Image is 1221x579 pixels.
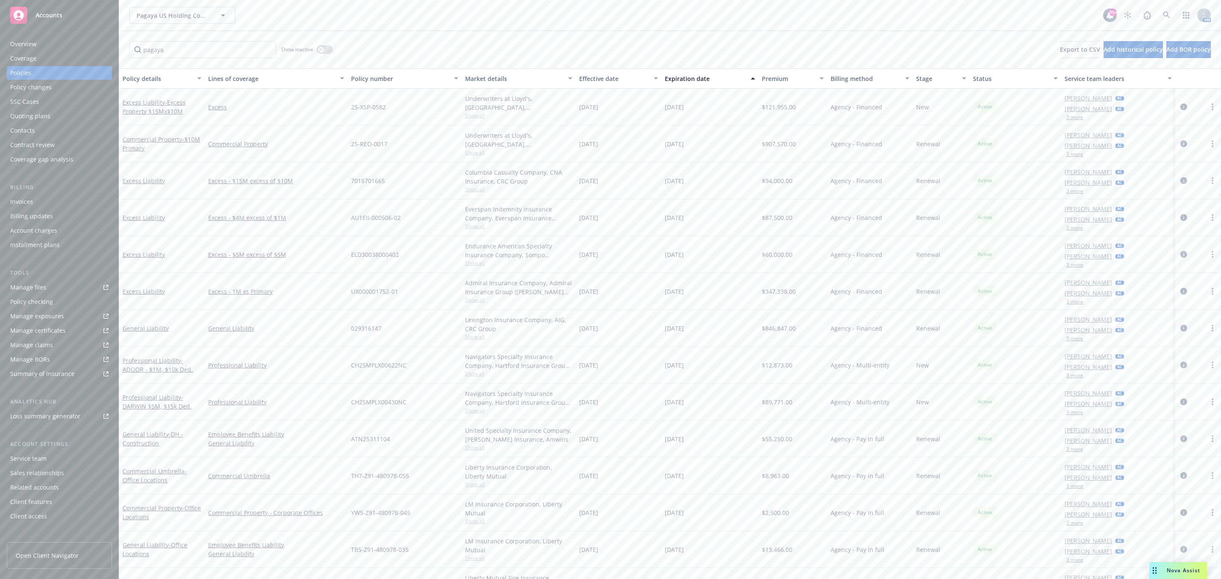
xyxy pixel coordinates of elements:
[10,238,60,252] div: Installment plans
[1166,45,1211,53] span: Add BOR policy
[351,361,407,370] span: CH25MPLX00622NC
[1065,178,1112,187] a: [PERSON_NAME]
[465,259,572,267] span: Show all
[1065,462,1112,471] a: [PERSON_NAME]
[579,139,598,148] span: [DATE]
[7,409,112,423] a: Loss summary generator
[351,398,407,406] span: CH25MPLX00430NC
[1179,323,1189,333] a: circleInformation
[976,435,993,443] span: Active
[976,324,993,332] span: Active
[123,356,193,373] a: Professional Liability
[7,224,112,237] a: Account charges
[1065,241,1112,250] a: [PERSON_NAME]
[976,177,993,184] span: Active
[123,251,165,259] a: Excess Liability
[579,508,598,517] span: [DATE]
[1178,7,1195,24] a: Switch app
[10,224,57,237] div: Account charges
[465,168,572,186] div: Columbia Casualty Company, CNA Insurance, CRC Group
[976,140,993,148] span: Active
[661,68,758,89] button: Expiration date
[208,74,335,83] div: Lines of coverage
[7,81,112,94] a: Policy changes
[579,434,598,443] span: [DATE]
[762,508,789,517] span: $2,500.00
[762,398,792,406] span: $89,771.00
[1207,286,1218,296] a: more
[1179,175,1189,186] a: circleInformation
[916,434,940,443] span: Renewal
[7,183,112,192] div: Billing
[762,471,789,480] span: $8,963.00
[123,177,165,185] a: Excess Liability
[831,287,882,296] span: Agency - Financed
[7,66,112,80] a: Policies
[465,242,572,259] div: Endurance American Specialty Insurance Company, Sompo International, CRC Group
[208,103,344,111] a: Excess
[1207,323,1218,333] a: more
[465,500,572,518] div: LM Insurance Corporation, Liberty Mutual
[1066,152,1083,157] button: 3 more
[916,74,957,83] div: Stage
[762,103,796,111] span: $121,955.00
[916,324,940,333] span: Renewal
[208,324,344,333] a: General Liability
[1119,7,1136,24] a: Stop snowing
[1065,426,1112,434] a: [PERSON_NAME]
[579,250,598,259] span: [DATE]
[1066,484,1083,489] button: 3 more
[665,398,684,406] span: [DATE]
[7,324,112,337] a: Manage certificates
[916,471,940,480] span: Renewal
[976,287,993,295] span: Active
[1179,470,1189,481] a: circleInformation
[10,367,75,381] div: Summary of insurance
[916,103,929,111] span: New
[465,315,572,333] div: Lexington Insurance Company, AIG, CRC Group
[665,324,684,333] span: [DATE]
[762,324,796,333] span: $846,847.00
[762,361,792,370] span: $12,873.00
[7,153,112,166] a: Coverage gap analysis
[579,361,598,370] span: [DATE]
[762,74,814,83] div: Premium
[465,278,572,296] div: Admiral Insurance Company, Admiral Insurance Group ([PERSON_NAME] Corporation), CRC Group
[1207,544,1218,554] a: more
[916,398,929,406] span: New
[1065,215,1112,224] a: [PERSON_NAME]
[665,434,684,443] span: [DATE]
[351,434,390,443] span: ATN25311104
[10,195,33,209] div: Invoices
[976,251,993,258] span: Active
[665,250,684,259] span: [DATE]
[123,467,187,484] a: Commercial Umbrella
[665,103,684,111] span: [DATE]
[916,250,940,259] span: Renewal
[123,287,165,295] a: Excess Liability
[7,52,112,65] a: Coverage
[1179,249,1189,259] a: circleInformation
[10,509,47,523] div: Client access
[1066,521,1083,526] button: 3 more
[762,434,792,443] span: $55,250.00
[579,287,598,296] span: [DATE]
[579,103,598,111] span: [DATE]
[579,398,598,406] span: [DATE]
[351,324,382,333] span: 029316147
[1207,470,1218,481] a: more
[1060,41,1100,58] button: Export to CSV
[465,426,572,444] div: United Specialty Insurance Company, [PERSON_NAME] Insurance, Amwins
[916,176,940,185] span: Renewal
[281,46,313,53] span: Show inactive
[1207,249,1218,259] a: more
[7,338,112,352] a: Manage claims
[10,452,47,465] div: Service team
[465,205,572,223] div: Everspan Indemnity Insurance Company, Everspan Insurance Company, CRC Group
[7,452,112,465] a: Service team
[10,495,52,509] div: Client features
[7,209,112,223] a: Billing updates
[7,195,112,209] a: Invoices
[1066,115,1083,120] button: 3 more
[351,103,386,111] span: 25-XSP-0582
